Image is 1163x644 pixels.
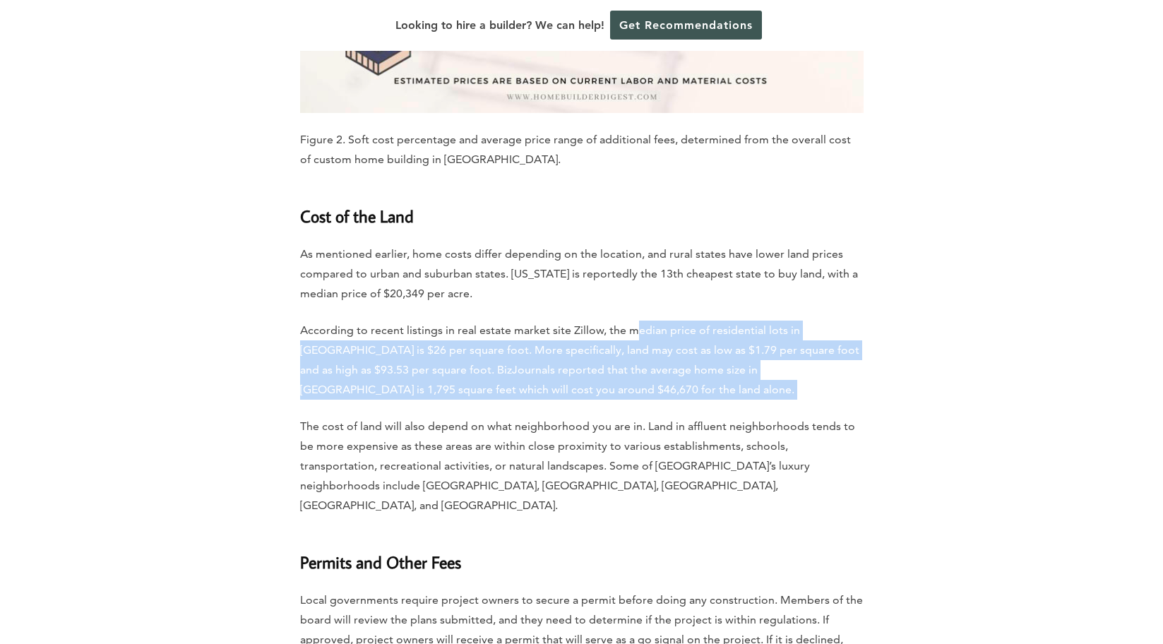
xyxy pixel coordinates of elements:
a: Get Recommendations [610,11,762,40]
p: As mentioned earlier, home costs differ depending on the location, and rural states have lower la... [300,244,864,304]
p: The cost of land will also depend on what neighborhood you are in. Land in affluent neighborhoods... [300,417,864,515]
strong: Permits and Other Fees [300,551,461,573]
strong: Cost of the Land [300,205,414,227]
p: Figure 2. Soft cost percentage and average price range of additional fees, determined from the ov... [300,130,864,169]
p: According to recent listings in real estate market site Zillow, the median price of residential l... [300,321,864,400]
